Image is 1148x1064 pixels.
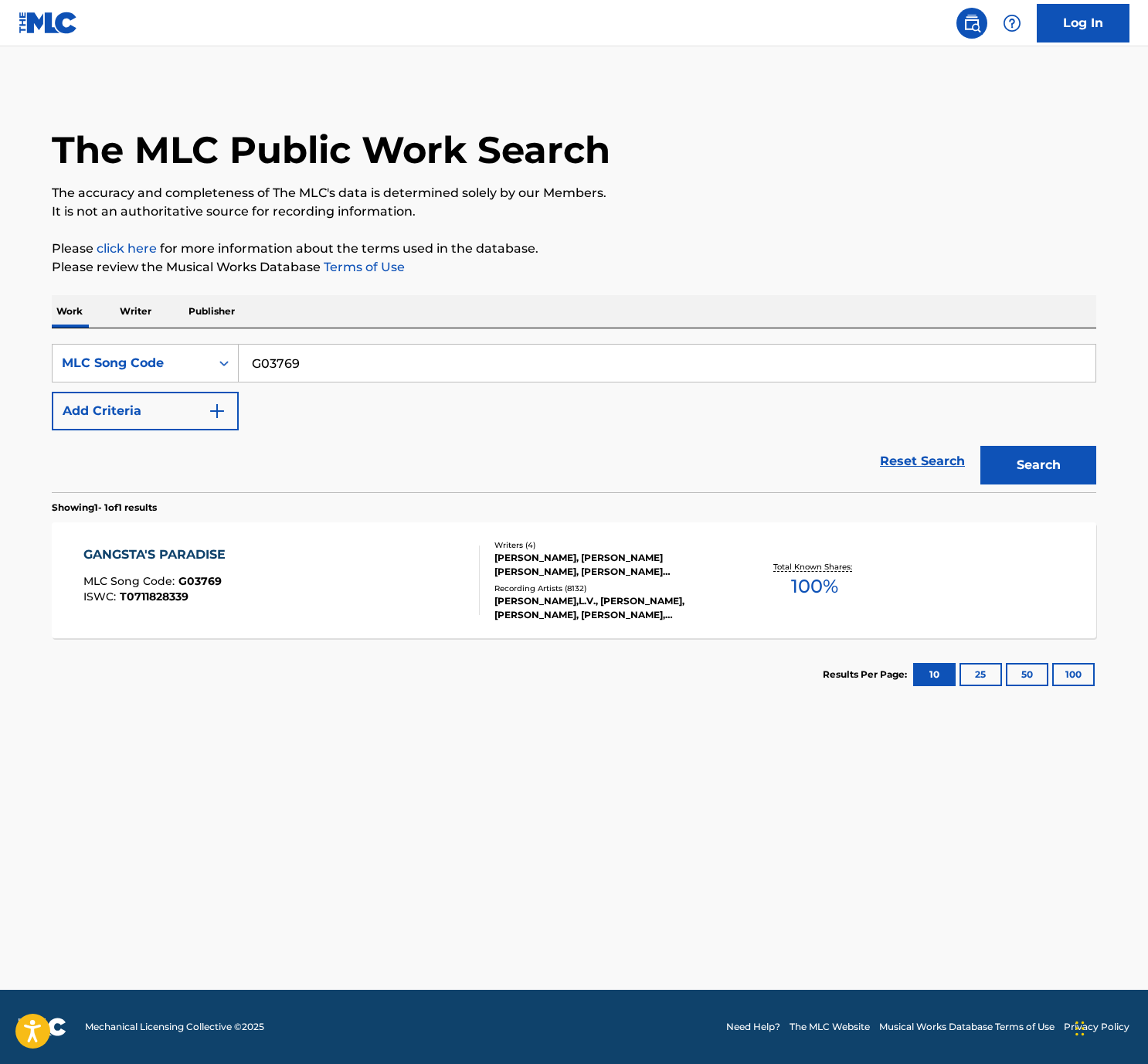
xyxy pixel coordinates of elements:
[120,590,189,603] span: T0711828339
[1071,990,1148,1064] iframe: Chat Widget
[97,241,157,256] a: click here
[52,392,239,430] button: Add Criteria
[52,295,87,328] p: Work
[823,668,911,682] p: Results Per Page:
[1052,663,1095,686] button: 100
[52,501,157,515] p: Showing 1 - 1 of 1 results
[959,663,1002,686] button: 25
[1003,14,1021,32] img: help
[19,12,78,34] img: MLC Logo
[494,551,728,579] div: [PERSON_NAME], [PERSON_NAME] [PERSON_NAME], [PERSON_NAME] [PERSON_NAME]
[52,258,1096,277] p: Please review the Musical Works Database
[52,240,1096,258] p: Please for more information about the terms used in the database.
[1064,1020,1129,1034] a: Privacy Policy
[184,295,239,328] p: Publisher
[790,1020,870,1034] a: The MLC Website
[1006,663,1048,686] button: 50
[85,1020,264,1034] span: Mechanical Licensing Collective © 2025
[791,573,838,600] span: 100 %
[1037,4,1129,42] a: Log In
[52,522,1096,638] a: GANGSTA'S PARADISEMLC Song Code:G03769ISWC:T0711828339Writers (4)[PERSON_NAME], [PERSON_NAME] [PE...
[321,260,405,274] a: Terms of Use
[19,1018,66,1036] img: logo
[52,184,1096,202] p: The accuracy and completeness of The MLC's data is determined solely by our Members.
[963,14,981,32] img: search
[208,402,226,420] img: 9d2ae6d4665cec9f34b9.svg
[997,8,1027,39] div: Help
[115,295,156,328] p: Writer
[52,344,1096,492] form: Search Form
[83,574,178,588] span: MLC Song Code :
[83,546,233,564] div: GANGSTA'S PARADISE
[52,202,1096,221] p: It is not an authoritative source for recording information.
[83,590,120,603] span: ISWC :
[52,127,610,173] h1: The MLC Public Work Search
[494,594,728,622] div: [PERSON_NAME],L.V., [PERSON_NAME], [PERSON_NAME], [PERSON_NAME], [PERSON_NAME]
[879,1020,1055,1034] a: Musical Works Database Terms of Use
[494,583,728,594] div: Recording Artists ( 8132 )
[178,574,222,588] span: G03769
[980,446,1096,484] button: Search
[956,8,987,39] a: Public Search
[62,354,201,372] div: MLC Song Code
[773,561,856,573] p: Total Known Shares:
[913,663,956,686] button: 10
[494,539,728,551] div: Writers ( 4 )
[1075,1005,1085,1052] div: Drag
[872,444,973,478] a: Reset Search
[726,1020,780,1034] a: Need Help?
